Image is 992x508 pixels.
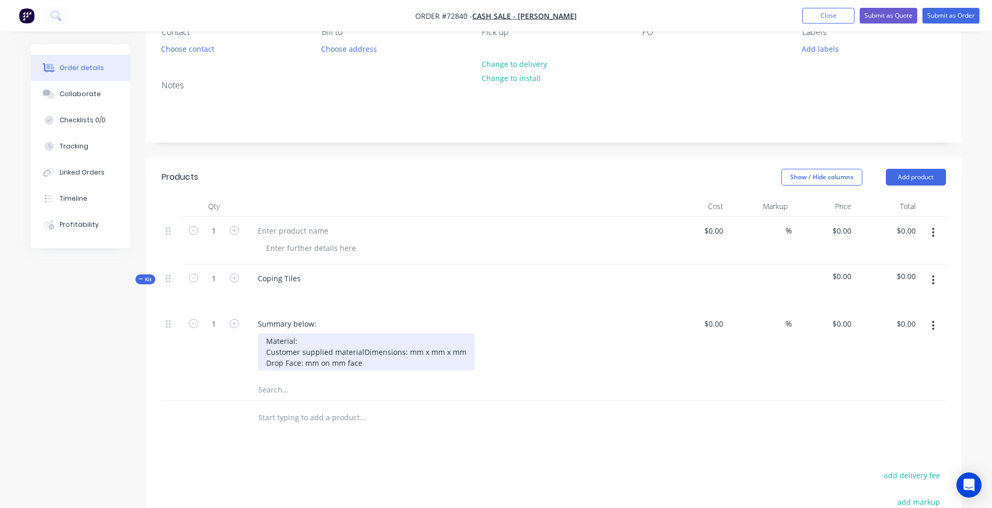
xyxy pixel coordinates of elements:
div: Order details [60,63,104,73]
button: Add labels [796,41,845,55]
a: Cash Sale - [PERSON_NAME] [472,11,577,21]
div: Profitability [60,220,99,229]
input: Start typing to add a product... [258,407,467,428]
span: Kit [139,275,152,283]
div: Total [856,196,920,217]
div: Qty [183,196,245,217]
button: Order details [31,55,130,81]
button: Change to delivery [476,56,552,71]
div: Open Intercom Messenger [956,472,982,498]
div: Coping Tiles [249,271,309,286]
button: Collaborate [31,81,130,107]
div: Collaborate [60,89,101,99]
input: Search... [258,379,467,400]
span: $0.00 [860,271,916,282]
div: Summary below: [249,316,325,331]
span: % [785,225,792,237]
div: Bill to [322,27,465,37]
button: Timeline [31,186,130,212]
span: % [785,318,792,330]
div: Timeline [60,194,87,203]
button: Choose contact [155,41,220,55]
button: add delivery fee [879,468,946,482]
div: Linked Orders [60,168,105,177]
div: Labels [802,27,945,37]
div: PO [642,27,785,37]
button: Linked Orders [31,159,130,186]
div: Tracking [60,142,88,151]
button: Submit as Quote [860,8,917,24]
div: Notes [162,80,946,90]
button: Choose address [316,41,383,55]
div: Checklists 0/0 [60,116,106,125]
div: Pick up [482,27,625,37]
div: Cost [664,196,728,217]
button: Checklists 0/0 [31,107,130,133]
div: Material: Customer supplied material Dimensions: mm x mm x mm Drop Face: mm on mm face [258,333,475,371]
span: Order #72840 - [415,11,472,21]
button: Show / Hide columns [781,169,862,186]
div: Products [162,171,198,183]
button: Add product [886,169,946,186]
div: Kit [135,274,155,284]
div: Price [792,196,856,217]
button: Change to install [476,71,546,85]
div: Markup [727,196,792,217]
button: Submit as Order [922,8,979,24]
div: Contact [162,27,305,37]
button: Tracking [31,133,130,159]
span: $0.00 [796,271,852,282]
button: Profitability [31,212,130,238]
button: Close [802,8,854,24]
img: Factory [19,8,35,24]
